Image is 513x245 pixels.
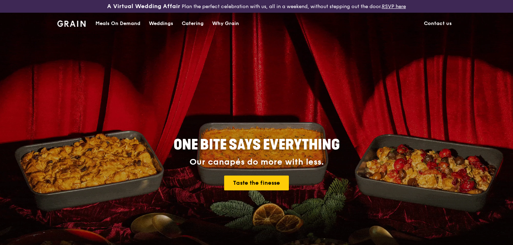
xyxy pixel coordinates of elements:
div: Our canapés do more with less. [129,157,384,167]
div: Plan the perfect celebration with us, all in a weekend, without stepping out the door. [86,3,427,10]
a: Contact us [420,13,456,34]
img: Grain [57,20,86,27]
h3: A Virtual Wedding Affair [107,3,180,10]
a: RSVP here [382,4,406,10]
div: Why Grain [212,13,239,34]
div: Meals On Demand [95,13,140,34]
div: Weddings [149,13,173,34]
a: GrainGrain [57,12,86,33]
div: Catering [182,13,204,34]
a: Taste the finesse [224,176,289,190]
a: Weddings [145,13,177,34]
span: ONE BITE SAYS EVERYTHING [174,136,340,153]
a: Catering [177,13,208,34]
a: Why Grain [208,13,243,34]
